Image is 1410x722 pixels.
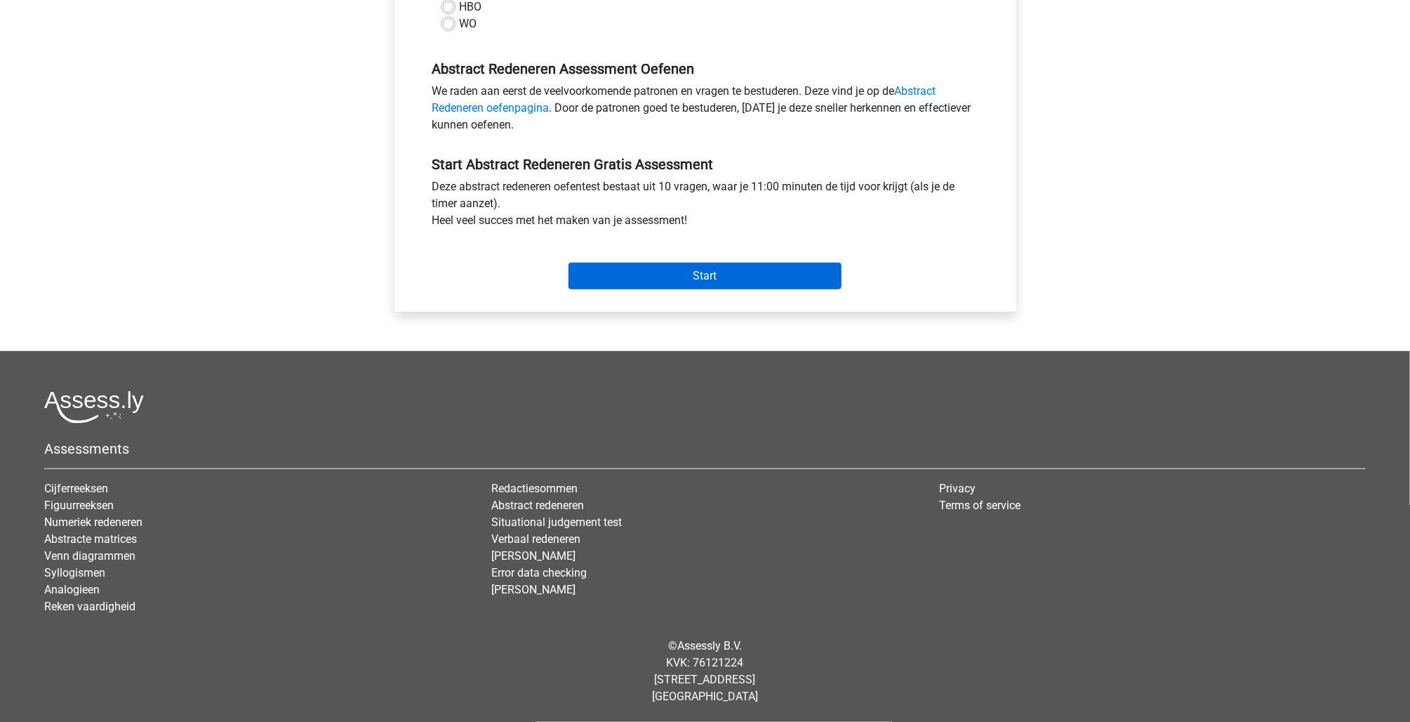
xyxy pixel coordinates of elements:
[432,156,978,173] h5: Start Abstract Redeneren Gratis Assessment
[44,440,1366,457] h5: Assessments
[939,482,976,495] a: Privacy
[44,516,142,529] a: Numeriek redeneren
[44,532,137,546] a: Abstracte matrices
[492,516,623,529] a: Situational judgement test
[568,263,842,289] input: Start
[492,549,576,563] a: [PERSON_NAME]
[492,532,581,546] a: Verbaal redeneren
[44,583,100,596] a: Analogieen
[492,482,578,495] a: Redactiesommen
[44,566,105,579] a: Syllogismen
[44,390,144,424] img: Assessly logo
[422,178,989,235] div: Deze abstract redeneren oefentest bestaat uit 10 vragen, waar je 11:00 minuten de tijd voor krijg...
[44,600,135,613] a: Reken vaardigheid
[44,549,135,563] a: Venn diagrammen
[492,566,587,579] a: Error data checking
[939,499,1020,512] a: Terms of service
[492,499,585,512] a: Abstract redeneren
[460,15,477,32] label: WO
[432,60,978,77] h5: Abstract Redeneren Assessment Oefenen
[44,499,114,512] a: Figuurreeksen
[34,626,1376,716] div: © KVK: 76121224 [STREET_ADDRESS] [GEOGRAPHIC_DATA]
[44,482,108,495] a: Cijferreeksen
[677,639,742,652] a: Assessly B.V.
[492,583,576,596] a: [PERSON_NAME]
[422,83,989,139] div: We raden aan eerst de veelvoorkomende patronen en vragen te bestuderen. Deze vind je op de . Door...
